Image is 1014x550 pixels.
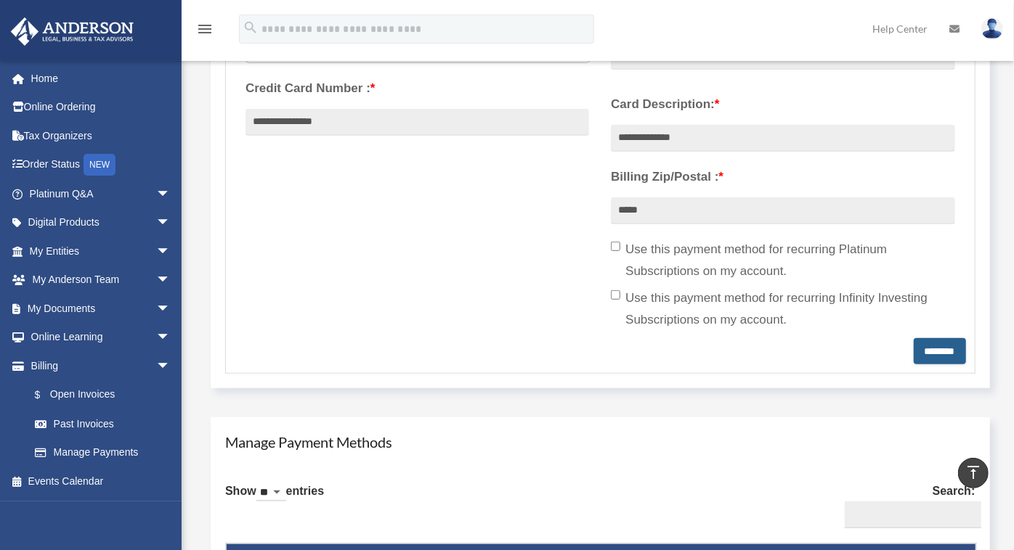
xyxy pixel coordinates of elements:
[225,432,976,452] h4: Manage Payment Methods
[10,179,192,208] a: Platinum Q&Aarrow_drop_down
[10,64,192,93] a: Home
[156,237,185,266] span: arrow_drop_down
[611,290,620,300] input: Use this payment method for recurring Infinity Investing Subscriptions on my account.
[243,20,259,36] i: search
[10,150,192,180] a: Order StatusNEW
[20,409,192,438] a: Past Invoices
[958,458,989,488] a: vertical_align_top
[611,166,954,188] label: Billing Zip/Postal :
[20,438,185,467] a: Manage Payments
[10,121,192,150] a: Tax Organizers
[611,287,954,331] label: Use this payment method for recurring Infinity Investing Subscriptions on my account.
[10,351,192,380] a: Billingarrow_drop_down
[156,323,185,353] span: arrow_drop_down
[10,208,192,237] a: Digital Productsarrow_drop_down
[196,25,214,38] a: menu
[10,237,192,266] a: My Entitiesarrow_drop_down
[196,20,214,38] i: menu
[43,386,50,404] span: $
[156,266,185,295] span: arrow_drop_down
[7,17,138,46] img: Anderson Advisors Platinum Portal
[84,154,115,176] div: NEW
[246,78,589,99] label: Credit Card Number :
[10,93,192,122] a: Online Ordering
[156,208,185,238] span: arrow_drop_down
[965,464,982,481] i: vertical_align_top
[611,94,954,115] label: Card Description:
[10,294,192,323] a: My Documentsarrow_drop_down
[10,323,192,352] a: Online Learningarrow_drop_down
[839,481,976,529] label: Search:
[845,501,981,529] input: Search:
[20,380,192,410] a: $Open Invoices
[256,485,286,501] select: Showentries
[225,481,324,516] label: Show entries
[156,294,185,324] span: arrow_drop_down
[611,242,620,251] input: Use this payment method for recurring Platinum Subscriptions on my account.
[156,179,185,209] span: arrow_drop_down
[156,351,185,381] span: arrow_drop_down
[981,18,1003,39] img: User Pic
[10,266,192,295] a: My Anderson Teamarrow_drop_down
[10,467,192,496] a: Events Calendar
[611,239,954,282] label: Use this payment method for recurring Platinum Subscriptions on my account.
